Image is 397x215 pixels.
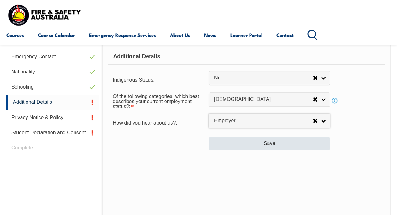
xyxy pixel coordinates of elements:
[204,27,216,43] a: News
[38,27,75,43] a: Course Calendar
[6,110,99,125] a: Privacy Notice & Policy
[170,27,190,43] a: About Us
[108,49,385,65] div: Additional Details
[6,125,99,140] a: Student Declaration and Consent
[6,64,99,79] a: Nationality
[89,27,156,43] a: Emergency Response Services
[230,27,262,43] a: Learner Portal
[214,75,313,81] span: No
[113,120,177,125] span: How did you hear about us?:
[6,95,99,110] a: Additional Details
[108,89,209,112] div: Of the following categories, which best describes your current employment status? is required.
[113,94,199,109] span: Of the following categories, which best describes your current employment status?:
[6,79,99,95] a: Schooling
[6,49,99,64] a: Emergency Contact
[214,96,313,103] span: [DEMOGRAPHIC_DATA]
[113,77,155,83] span: Indigenous Status:
[6,27,24,43] a: Courses
[209,137,330,150] button: Save
[276,27,294,43] a: Contact
[330,96,339,105] a: Info
[214,118,313,124] span: Employer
